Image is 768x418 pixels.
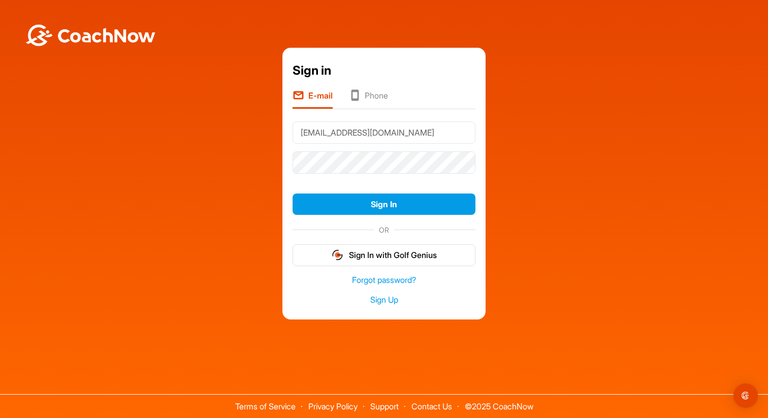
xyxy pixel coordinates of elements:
[411,401,452,411] a: Contact Us
[349,89,388,109] li: Phone
[293,244,475,266] button: Sign In with Golf Genius
[733,383,758,408] div: Open Intercom Messenger
[293,89,333,109] li: E-mail
[370,401,399,411] a: Support
[293,61,475,80] div: Sign in
[293,294,475,306] a: Sign Up
[308,401,358,411] a: Privacy Policy
[24,24,156,46] img: BwLJSsUCoWCh5upNqxVrqldRgqLPVwmV24tXu5FoVAoFEpwwqQ3VIfuoInZCoVCoTD4vwADAC3ZFMkVEQFDAAAAAElFTkSuQmCC
[460,395,538,410] span: © 2025 CoachNow
[331,249,344,261] img: gg_logo
[293,274,475,286] a: Forgot password?
[374,224,394,235] span: OR
[293,121,475,144] input: E-mail
[293,194,475,215] button: Sign In
[235,401,296,411] a: Terms of Service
